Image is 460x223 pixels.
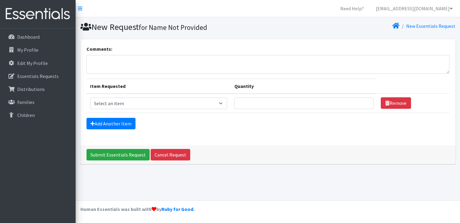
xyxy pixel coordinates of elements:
h1: New Request [80,22,266,32]
a: Essentials Requests [2,70,73,82]
p: Distributions [17,86,45,92]
p: Essentials Requests [17,73,59,79]
p: Dashboard [17,34,40,40]
p: My Profile [17,47,38,53]
a: Families [2,96,73,108]
a: Dashboard [2,31,73,43]
strong: Human Essentials was built with by . [80,206,194,212]
a: Edit My Profile [2,57,73,69]
a: Add Another Item [86,118,135,129]
a: Cancel Request [151,149,190,160]
a: Children [2,109,73,121]
a: [EMAIL_ADDRESS][DOMAIN_NAME] [371,2,458,15]
input: Submit Essentials Request [86,149,150,160]
p: Families [17,99,34,105]
label: Comments: [86,45,112,53]
a: New Essentials Request [406,23,455,29]
p: Edit My Profile [17,60,48,66]
a: Remove [381,97,411,109]
a: Distributions [2,83,73,95]
a: Need Help? [335,2,369,15]
th: Quantity [231,79,377,94]
a: My Profile [2,44,73,56]
small: for Name Not Provided [139,23,207,32]
img: HumanEssentials [2,4,73,24]
a: Ruby for Good [161,206,193,212]
th: Item Requested [86,79,231,94]
p: Children [17,112,35,118]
